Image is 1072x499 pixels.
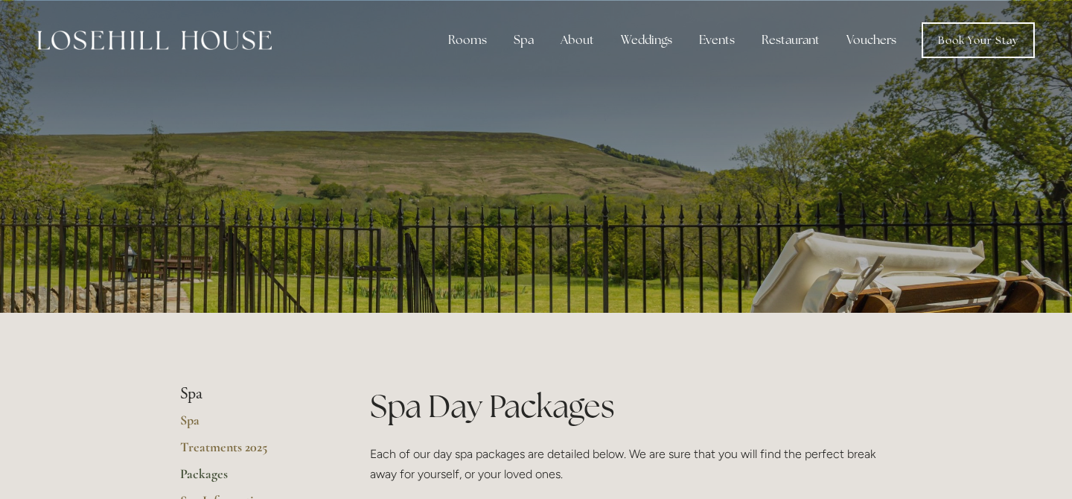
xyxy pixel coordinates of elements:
[549,25,606,55] div: About
[750,25,832,55] div: Restaurant
[370,444,892,484] p: Each of our day spa packages are detailed below. We are sure that you will find the perfect break...
[180,465,322,492] a: Packages
[835,25,908,55] a: Vouchers
[922,22,1035,58] a: Book Your Stay
[37,31,272,50] img: Losehill House
[436,25,499,55] div: Rooms
[370,384,892,428] h1: Spa Day Packages
[180,439,322,465] a: Treatments 2025
[180,384,322,404] li: Spa
[180,412,322,439] a: Spa
[502,25,546,55] div: Spa
[609,25,684,55] div: Weddings
[687,25,747,55] div: Events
